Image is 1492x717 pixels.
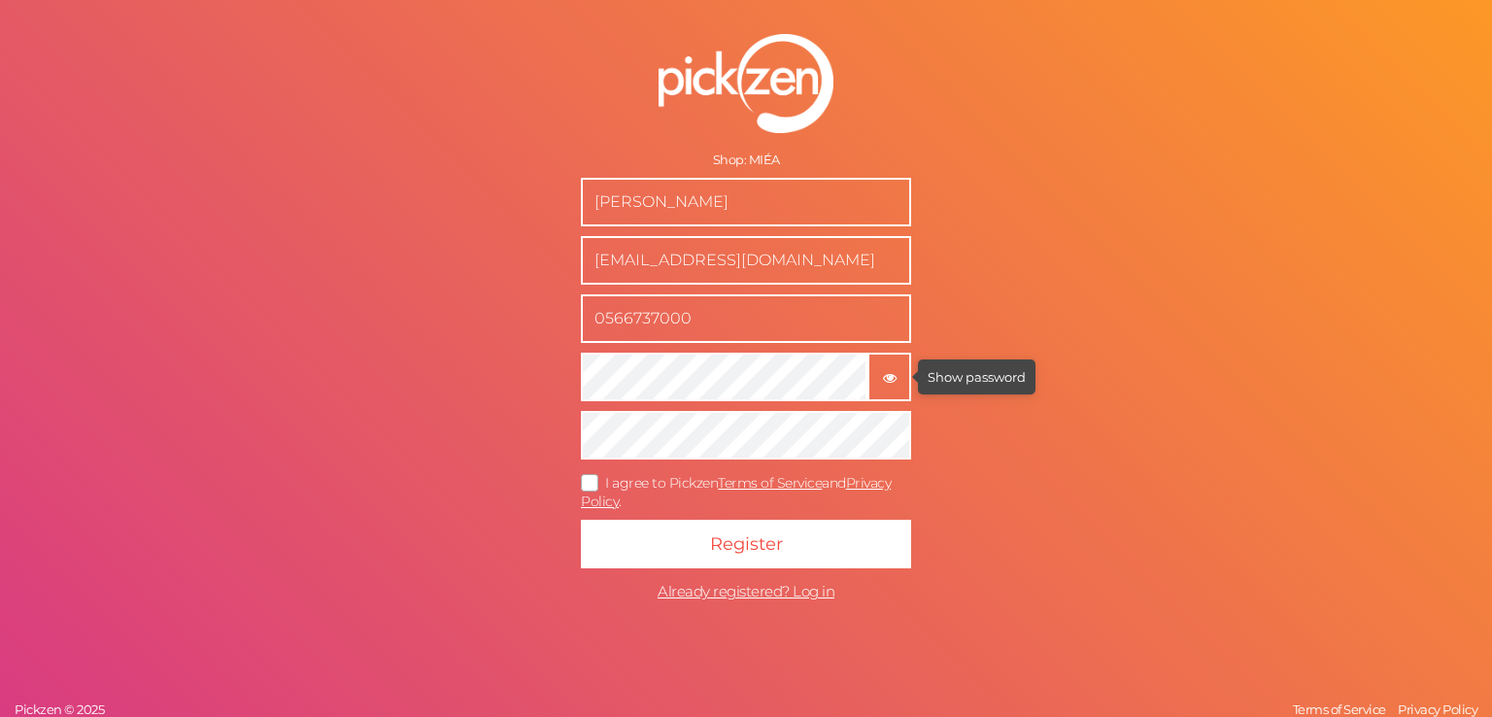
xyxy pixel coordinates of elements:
[718,474,822,492] a: Terms of Service
[658,582,834,600] span: Already registered? Log in
[581,520,911,568] button: Register
[1393,701,1482,717] a: Privacy Policy
[581,236,911,285] input: Business e-mail
[10,701,109,717] a: Pickzen © 2025
[928,369,1026,385] tip-tip: Show password
[1293,701,1386,717] span: Terms of Service
[867,353,911,401] button: Show password
[581,474,891,510] span: I agree to Pickzen and .
[1288,701,1391,717] a: Terms of Service
[581,153,911,168] div: Shop: MIÉA
[581,474,891,510] a: Privacy Policy
[710,533,783,555] span: Register
[581,294,911,343] input: Phone
[659,34,833,133] img: pz-logo-white.png
[581,178,911,226] input: Name
[1398,701,1477,717] span: Privacy Policy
